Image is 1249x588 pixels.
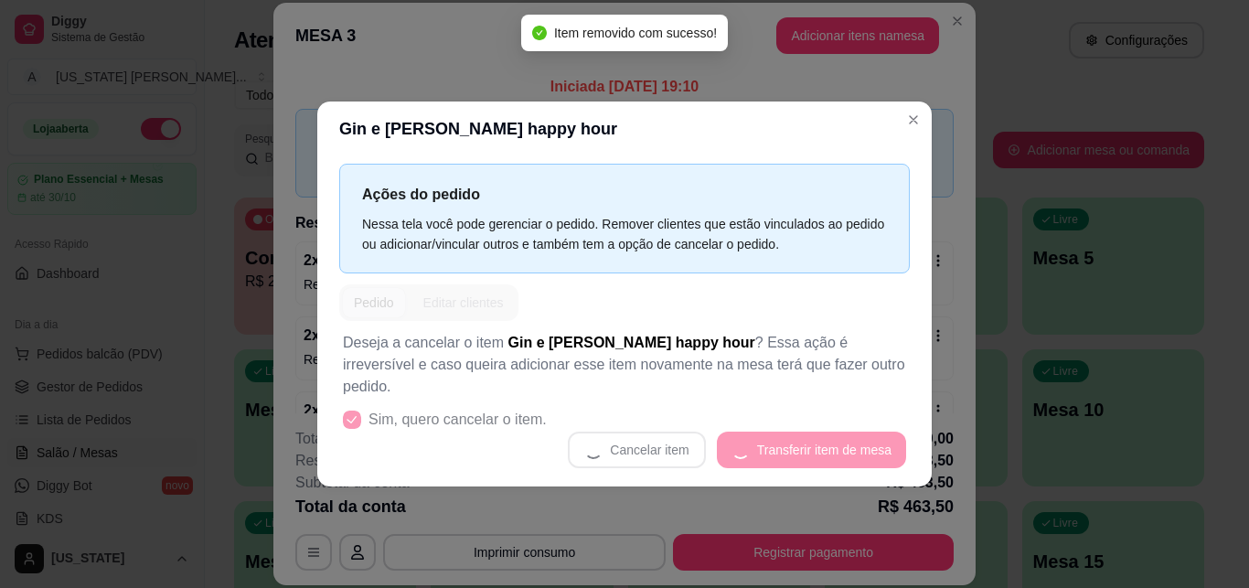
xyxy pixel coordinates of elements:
header: Gin e [PERSON_NAME] happy hour [317,102,932,156]
p: Deseja a cancelar o item ? Essa ação é irreversível e caso queira adicionar esse item novamente n... [343,332,906,398]
span: Gin e [PERSON_NAME] happy hour [508,335,755,350]
p: Ações do pedido [362,183,887,206]
button: Close [899,105,928,134]
span: check-circle [532,26,547,40]
div: Nessa tela você pode gerenciar o pedido. Remover clientes que estão vinculados ao pedido ou adici... [362,214,887,254]
span: Item removido com sucesso! [554,26,717,40]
